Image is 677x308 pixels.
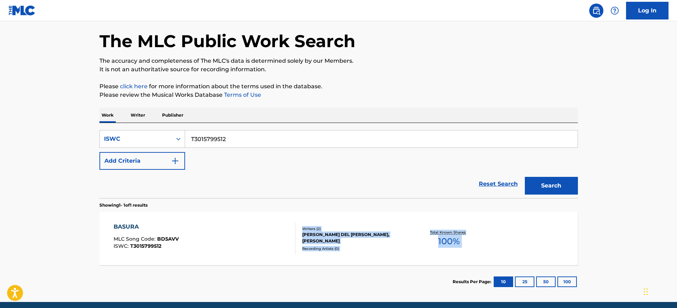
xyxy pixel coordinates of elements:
img: search [592,6,601,15]
p: It is not an authoritative source for recording information. [99,65,578,74]
div: Recording Artists ( 0 ) [302,246,409,251]
form: Search Form [99,130,578,198]
p: Please for more information about the terms used in the database. [99,82,578,91]
p: Writer [128,108,147,123]
img: help [610,6,619,15]
iframe: Chat Widget [642,274,677,308]
span: T3015799512 [130,243,161,249]
div: Help [608,4,622,18]
p: Showing 1 - 1 of 1 results [99,202,148,208]
button: Add Criteria [99,152,185,170]
button: Search [525,177,578,195]
p: The accuracy and completeness of The MLC's data is determined solely by our Members. [99,57,578,65]
span: ISWC : [114,243,130,249]
div: [PERSON_NAME] DEL [PERSON_NAME], [PERSON_NAME] [302,231,409,244]
div: ISWC [104,135,168,143]
img: MLC Logo [8,5,36,16]
span: 100 % [438,235,460,248]
button: 50 [536,276,556,287]
div: Writers ( 2 ) [302,226,409,231]
p: Please review the Musical Works Database [99,91,578,99]
div: Widget de chat [642,274,677,308]
img: 9d2ae6d4665cec9f34b9.svg [171,157,179,165]
span: BD5AVV [157,236,179,242]
a: click here [120,83,148,90]
h1: The MLC Public Work Search [99,30,355,52]
div: BASURA [114,223,179,231]
p: Results Per Page: [453,279,493,285]
a: BASURAMLC Song Code:BD5AVVISWC:T3015799512Writers (2)[PERSON_NAME] DEL [PERSON_NAME], [PERSON_NAM... [99,212,578,265]
a: Log In [626,2,669,19]
button: 100 [557,276,577,287]
p: Total Known Shares: [430,230,468,235]
p: Work [99,108,116,123]
button: 10 [494,276,513,287]
button: 25 [515,276,534,287]
a: Terms of Use [223,91,261,98]
div: Arrastrar [644,281,648,302]
a: Reset Search [475,176,521,192]
span: MLC Song Code : [114,236,157,242]
p: Publisher [160,108,185,123]
a: Public Search [589,4,603,18]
